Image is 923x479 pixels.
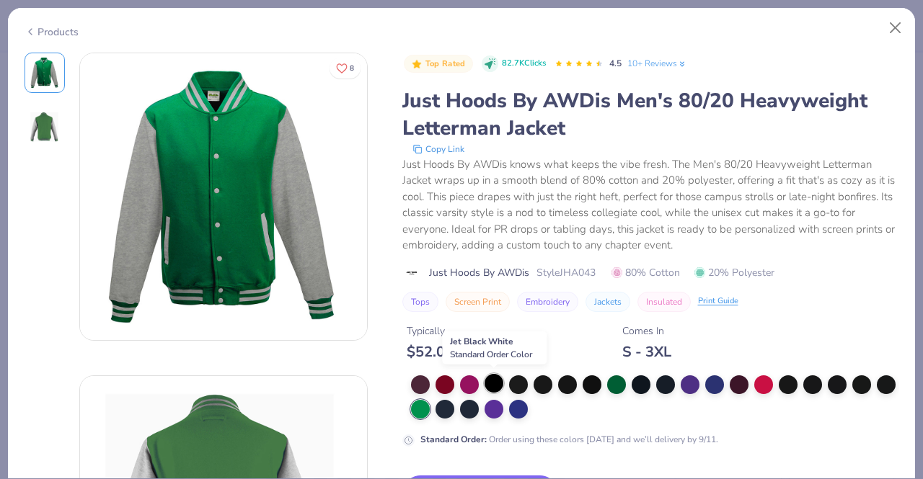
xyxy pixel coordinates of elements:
[555,53,604,76] div: 4.5 Stars
[25,24,79,40] div: Products
[694,265,774,280] span: 20% Polyester
[446,292,510,312] button: Screen Print
[408,142,469,156] button: copy to clipboard
[536,265,596,280] span: Style JHA043
[402,292,438,312] button: Tops
[80,53,367,340] img: Front
[411,58,423,70] img: Top Rated sort
[637,292,691,312] button: Insulated
[420,433,718,446] div: Order using these colors [DATE] and we’ll delivery by 9/11.
[407,343,525,361] div: $ 52.00 - $ 60.00
[609,58,622,69] span: 4.5
[698,295,738,308] div: Print Guide
[420,434,487,445] strong: Standard Order :
[404,55,473,73] button: Badge Button
[330,58,361,79] button: Like
[27,55,62,90] img: Front
[429,265,529,280] span: Just Hoods By AWDis
[402,87,899,142] div: Just Hoods By AWDis Men's 80/20 Heavyweight Letterman Jacket
[407,323,525,339] div: Typically
[442,331,547,364] div: Jet Black White
[350,65,354,72] span: 8
[425,60,466,68] span: Top Rated
[502,58,546,70] span: 82.7K Clicks
[627,57,687,70] a: 10+ Reviews
[622,323,671,339] div: Comes In
[402,156,899,254] div: Just Hoods By AWDis knows what keeps the vibe fresh. The Men's 80/20 Heavyweight Letterman Jacket...
[517,292,578,312] button: Embroidery
[586,292,630,312] button: Jackets
[611,265,680,280] span: 80% Cotton
[450,349,532,360] span: Standard Order Color
[27,110,62,145] img: Back
[402,267,422,279] img: brand logo
[622,343,671,361] div: S - 3XL
[882,14,909,42] button: Close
